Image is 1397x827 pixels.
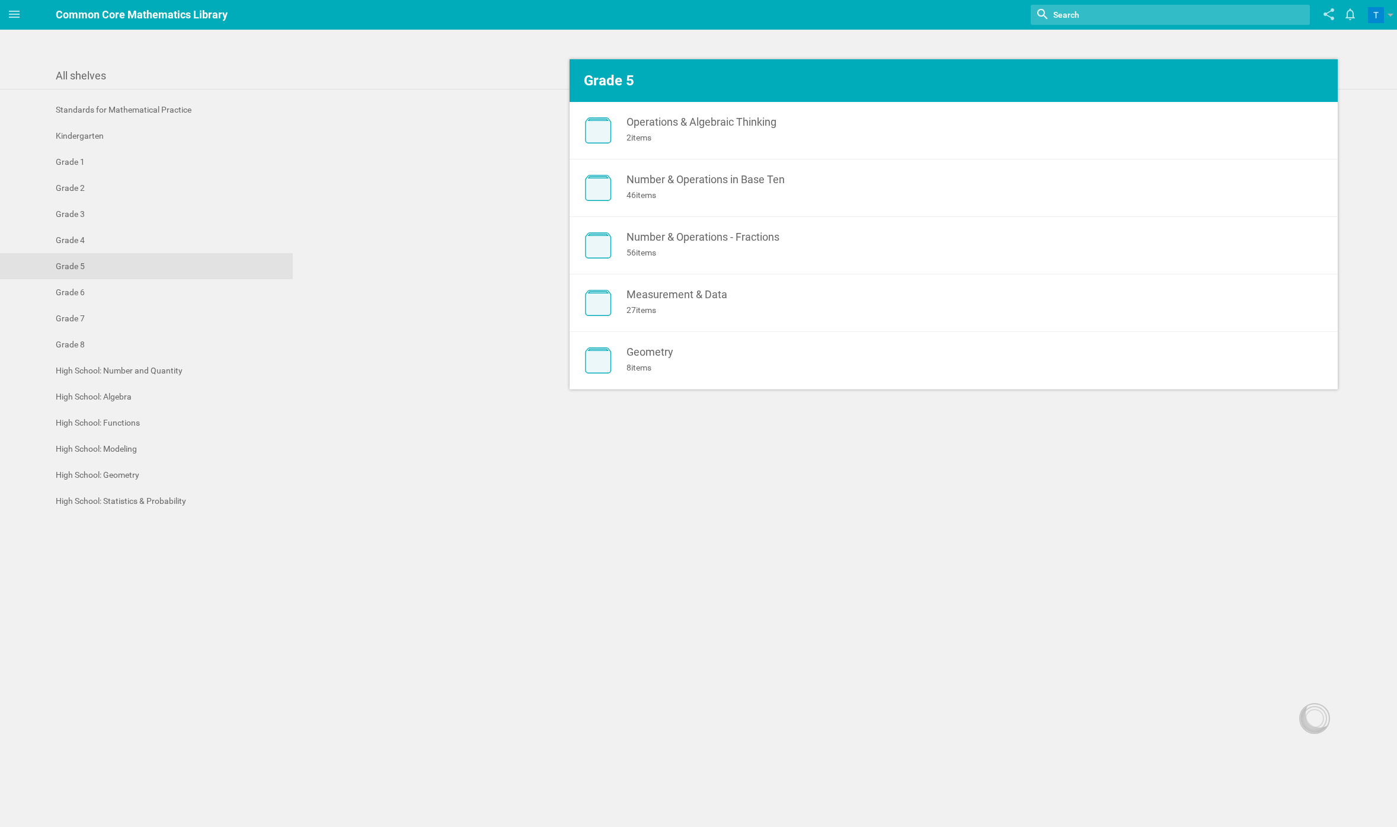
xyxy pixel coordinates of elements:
[570,102,1338,159] a: Operations & Algebraic Thinking2items
[1052,7,1219,23] input: Search
[626,132,1241,143] div: 2 items
[626,346,1241,358] div: Geometry
[626,362,1241,373] div: 8 items
[626,304,1241,316] div: 27 items
[570,332,1338,389] a: Geometry8items
[626,247,1241,258] div: 56 items
[584,74,634,88] div: Grade 5
[626,289,1241,301] div: Measurement & Data
[626,174,1241,186] div: Number & Operations in Base Ten
[56,8,228,21] span: Common Core Mathematics Library
[626,189,1241,201] div: 46 items
[570,274,1338,331] a: Measurement & Data27items
[626,231,1241,243] div: Number & Operations - Fractions
[570,217,1338,274] a: Number & Operations - Fractions56items
[626,116,1241,128] div: Operations & Algebraic Thinking
[570,159,1338,216] a: Number & Operations in Base Ten46items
